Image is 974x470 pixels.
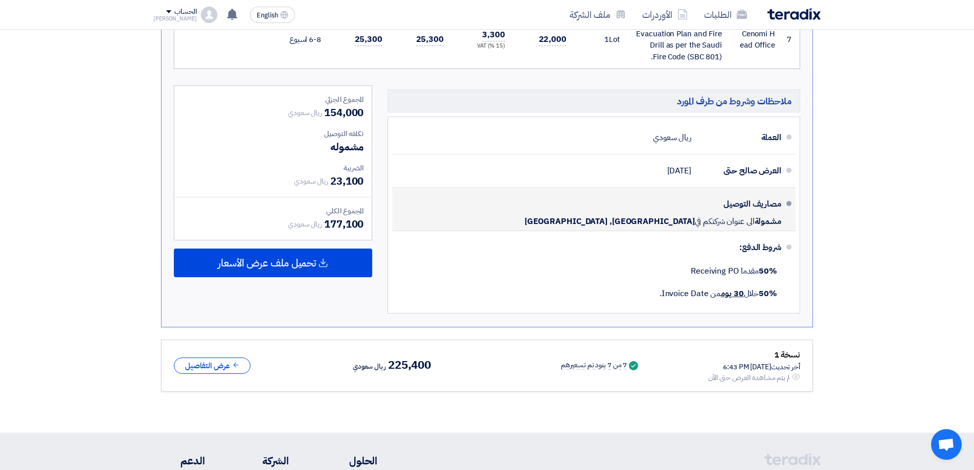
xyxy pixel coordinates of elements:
span: 25,300 [416,33,444,46]
div: الحساب [174,8,196,16]
span: تحميل ملف عرض الأسعار [218,258,316,267]
li: الحلول [320,453,377,468]
u: 30 يوم [721,287,743,300]
span: 225,400 [388,359,431,371]
div: المجموع الكلي [183,206,364,216]
div: تكلفه التوصيل [183,128,364,139]
span: 3,300 [482,29,505,41]
span: ريال سعودي [288,107,322,118]
button: عرض التفاصيل [174,357,251,374]
span: 22,000 [539,33,567,46]
div: ريال سعودي [653,128,691,147]
span: 177,100 [324,216,364,232]
span: ريال سعودي [294,176,328,187]
span: 1 [604,34,609,45]
a: ملف الشركة [561,3,634,27]
div: المجموع الجزئي [183,94,364,105]
span: مشموله [330,139,364,154]
img: profile_test.png [201,7,217,23]
li: الشركة [236,453,289,468]
a: الأوردرات [634,3,696,27]
div: العملة [699,125,781,150]
span: 25,300 [355,33,382,46]
div: نسخة 1 [708,348,800,362]
div: [PERSON_NAME] [153,16,197,21]
div: مصاريف التوصيل [699,192,781,216]
div: لم يتم مشاهدة العرض حتى الآن [708,372,790,383]
a: الطلبات [696,3,755,27]
span: مشمولة [755,216,781,227]
div: الضريبة [183,163,364,173]
div: العرض صالح حتى [699,159,781,183]
span: [GEOGRAPHIC_DATA], [GEOGRAPHIC_DATA] [525,216,695,227]
span: الى عنوان شركتكم في [695,216,754,227]
h5: ملاحظات وشروط من طرف المورد [388,89,800,113]
div: Prepare an Evacuation Plan and Fire Drill as per the Saudi Fire Code (SBC 801). [636,16,722,62]
span: ريال سعودي [288,219,322,230]
span: مقدما Receiving PO [691,265,777,277]
td: 6-8 اسبوع [276,10,329,69]
a: Open chat [931,429,962,460]
td: 7 [783,10,800,69]
div: (15 %) VAT [460,42,505,51]
span: خلال من Invoice Date. [660,287,777,300]
li: الدعم [153,453,205,468]
strong: 50% [759,265,777,277]
span: ريال سعودي [353,361,386,373]
span: 23,100 [330,173,364,189]
button: English [250,7,295,23]
td: Lot [575,10,628,69]
div: 7 من 7 بنود تم تسعيرهم [561,362,627,370]
img: Teradix logo [767,8,821,20]
strong: 50% [759,287,777,300]
div: شروط الدفع: [409,235,781,260]
span: 154,000 [324,105,364,120]
span: English [257,12,278,19]
span: [DATE] [667,166,691,176]
div: أخر تحديث [DATE] 6:43 PM [708,362,800,372]
td: Cenomi Head Office [730,10,783,69]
